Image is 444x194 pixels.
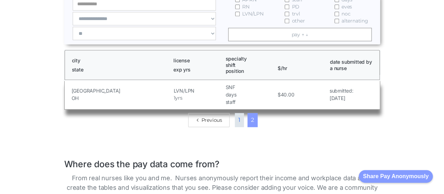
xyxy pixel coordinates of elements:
h5: yrs [175,94,182,102]
h5: OH [72,94,172,102]
span: LVN/LPN [242,10,264,17]
h5: [GEOGRAPHIC_DATA] [72,87,172,94]
input: alternating [334,19,339,23]
span: eves [342,3,352,10]
h5: [DATE] [330,94,353,102]
input: eves [334,5,339,9]
div: Previous [201,117,222,124]
h1: license [173,57,219,64]
button: Share Pay Anonymously [359,170,433,183]
h5: submitted: [330,87,353,94]
input: noc [334,12,339,16]
h5: SNF [226,83,276,91]
div: List [64,113,380,127]
a: submitted:[DATE] [330,87,353,102]
h1: specialty [226,56,272,62]
span: PD [292,3,299,10]
input: other [285,19,289,23]
h1: $/hr [278,59,324,71]
h1: shift [226,62,272,68]
h5: 1 [174,94,175,102]
input: trvl [285,12,289,16]
h1: city [72,57,167,64]
span: trvl [292,10,300,17]
h1: state [72,67,167,73]
h1: position [226,68,272,74]
h5: staff [226,98,276,106]
span: noc [342,10,350,17]
a: pay ↑ ↓ [228,28,372,41]
a: Previous Page [188,113,229,127]
h1: date submitted by a nurse [330,59,376,71]
span: other [292,17,305,24]
h5: days [226,91,276,98]
h1: exp yrs [173,67,219,73]
a: 1 [235,113,244,127]
span: alternating [342,17,368,24]
span: RN [242,3,250,10]
input: PD [285,5,289,9]
a: 2 [247,113,258,127]
h5: 40.00 [280,91,294,98]
input: RN [235,5,240,9]
input: LVN/LPN [235,12,240,16]
h1: Where does the pay data come from? [64,152,380,170]
h5: LVN/LPN [174,87,224,94]
h5: $ [278,91,281,98]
